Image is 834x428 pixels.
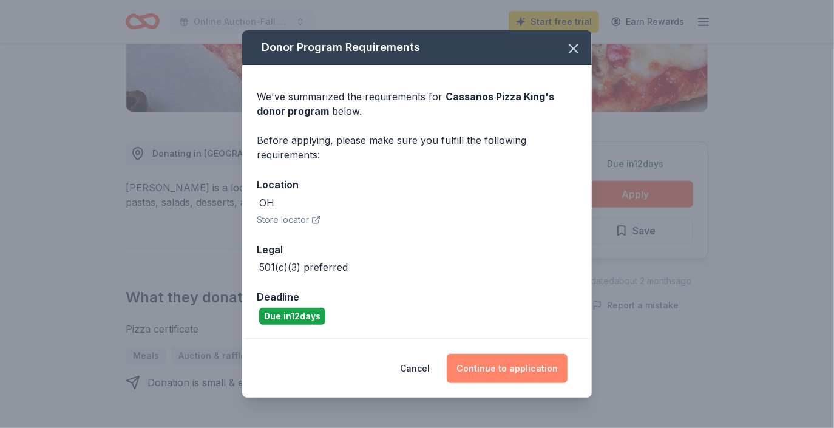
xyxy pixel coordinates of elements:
button: Store locator [257,212,321,227]
div: Before applying, please make sure you fulfill the following requirements: [257,133,577,162]
div: Legal [257,242,577,257]
div: Location [257,177,577,192]
div: 501(c)(3) preferred [259,260,348,274]
div: Due in 12 days [259,308,325,325]
div: We've summarized the requirements for below. [257,89,577,118]
div: Deadline [257,289,577,305]
button: Cancel [400,354,430,383]
div: Donor Program Requirements [242,30,592,65]
div: OH [259,195,274,210]
button: Continue to application [447,354,568,383]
